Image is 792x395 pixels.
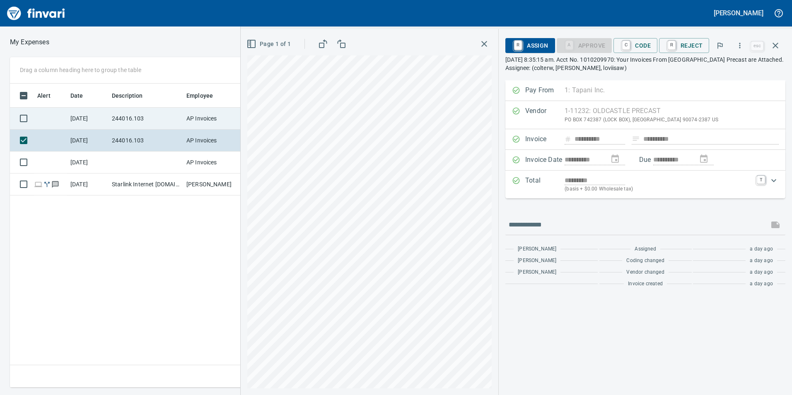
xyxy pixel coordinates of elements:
span: Description [112,91,154,101]
p: Drag a column heading here to group the table [20,66,141,74]
td: AP Invoices [183,108,245,130]
p: Total [525,176,565,193]
button: [PERSON_NAME] [712,7,765,19]
a: R [668,41,676,50]
button: RReject [659,38,709,53]
span: Close invoice [749,36,785,55]
span: Date [70,91,94,101]
td: [PERSON_NAME] [183,173,245,195]
span: Date [70,91,83,101]
button: Page 1 of 1 [245,36,294,52]
img: Finvari [5,3,67,23]
span: Invoice created [628,280,663,288]
p: My Expenses [10,37,49,47]
button: Flag [711,36,729,55]
a: C [622,41,630,50]
span: [PERSON_NAME] [518,268,556,277]
button: CCode [613,38,657,53]
span: [PERSON_NAME] [518,257,556,265]
span: Has messages [51,181,60,187]
td: 244016.103 [109,130,183,152]
div: Coding Required [557,41,612,48]
p: (basis + $0.00 Wholesale tax) [565,185,752,193]
span: a day ago [750,257,773,265]
td: [DATE] [67,130,109,152]
span: This records your message into the invoice and notifies anyone mentioned [765,215,785,235]
span: Coding changed [626,257,664,265]
td: 244016.103 [109,108,183,130]
span: a day ago [750,245,773,253]
span: Alert [37,91,51,101]
td: Starlink Internet [DOMAIN_NAME] CA - Airgas [109,173,183,195]
button: More [731,36,749,55]
span: Alert [37,91,61,101]
td: [DATE] [67,108,109,130]
span: Employee [186,91,213,101]
a: T [757,176,765,184]
span: Online transaction [34,181,43,187]
a: esc [751,41,763,51]
button: RAssign [505,38,555,53]
td: [DATE] [67,152,109,173]
span: a day ago [750,268,773,277]
span: Split transaction [43,181,51,187]
span: Employee [186,91,224,101]
div: Expand [505,171,785,198]
td: AP Invoices [183,152,245,173]
span: Assign [512,39,548,53]
span: Code [620,39,651,53]
p: [DATE] 8:35:15 am. Acct No. 1010209970: Your Invoices From [GEOGRAPHIC_DATA] Precast are Attached... [505,55,785,72]
a: R [514,41,522,50]
span: [PERSON_NAME] [518,245,556,253]
td: [DATE] [67,173,109,195]
nav: breadcrumb [10,37,49,47]
span: Reject [666,39,703,53]
span: Vendor changed [626,268,664,277]
span: Page 1 of 1 [248,39,291,49]
span: a day ago [750,280,773,288]
span: Description [112,91,143,101]
h5: [PERSON_NAME] [714,9,763,17]
span: Assigned [635,245,656,253]
td: AP Invoices [183,130,245,152]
